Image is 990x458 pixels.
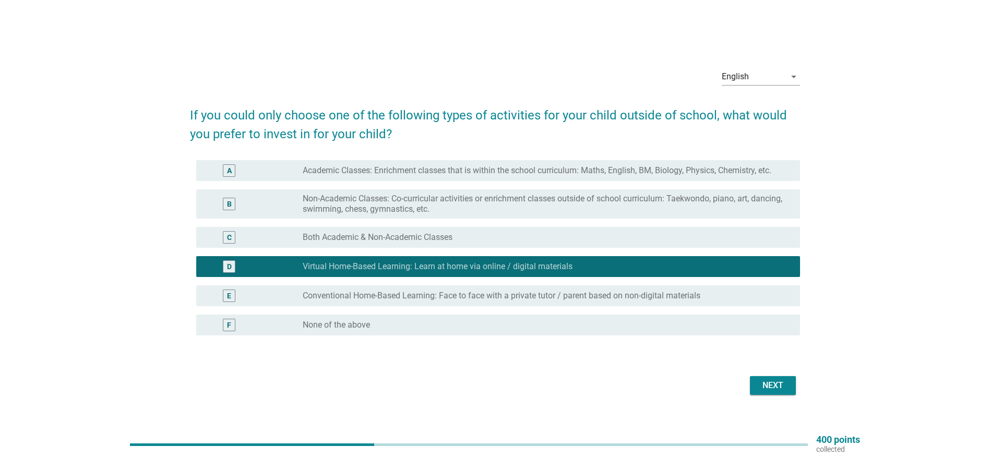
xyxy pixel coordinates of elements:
h2: If you could only choose one of the following types of activities for your child outside of schoo... [190,95,800,143]
label: None of the above [303,320,370,330]
p: collected [816,444,860,454]
i: arrow_drop_down [788,70,800,83]
div: English [722,72,749,81]
label: Virtual Home-Based Learning: Learn at home via online / digital materials [303,261,572,272]
label: Conventional Home-Based Learning: Face to face with a private tutor / parent based on non-digital... [303,291,700,301]
div: A [227,165,232,176]
button: Next [750,376,796,395]
label: Both Academic & Non-Academic Classes [303,232,452,243]
div: F [227,320,231,331]
div: C [227,232,232,243]
div: B [227,199,232,210]
label: Non-Academic Classes: Co-curricular activities or enrichment classes outside of school curriculum... [303,194,783,214]
p: 400 points [816,435,860,444]
div: D [227,261,232,272]
div: Next [758,379,788,392]
label: Academic Classes: Enrichment classes that is within the school curriculum: Maths, English, BM, Bi... [303,165,771,176]
div: E [227,291,231,302]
